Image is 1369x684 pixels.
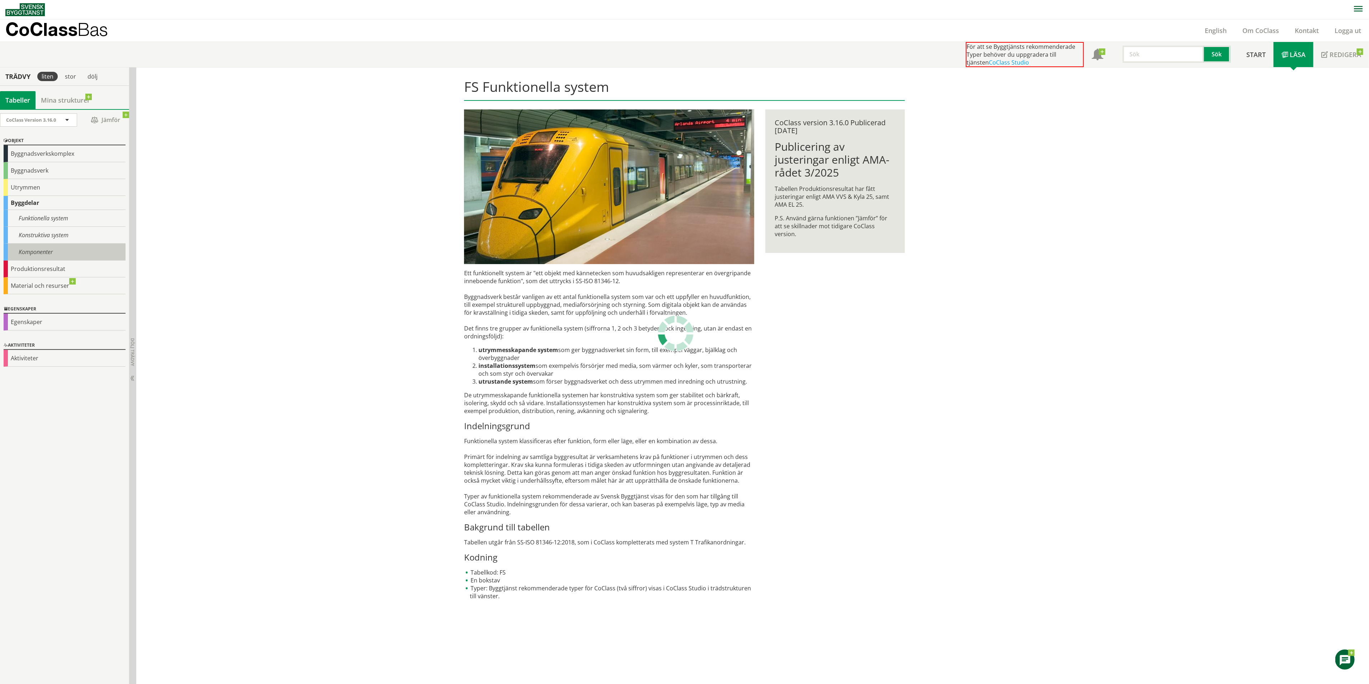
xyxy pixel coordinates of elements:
span: Bas [77,19,108,40]
span: Notifikationer [1092,50,1103,61]
img: Laddar [658,315,694,351]
a: English [1197,26,1235,35]
span: CoClass Version 3.16.0 [6,117,56,123]
h3: Kodning [464,552,754,563]
img: Svensk Byggtjänst [5,3,45,16]
div: Material och resurser [4,277,126,294]
h3: Indelningsgrund [464,421,754,431]
div: Ett funktionellt system är "ett objekt med kännetecken som huvudsakligen representerar en övergri... [464,269,754,600]
li: Tabellkod: FS [464,568,754,576]
div: Byggnadsverkskomplex [4,145,126,162]
h1: Publicering av justeringar enligt AMA-rådet 3/2025 [775,140,896,179]
span: Start [1246,50,1266,59]
a: Kontakt [1287,26,1327,35]
li: som exempelvis försörjer med media, som värmer och kyler, som trans­porterar och som styr och öve... [478,362,754,378]
a: CoClassBas [5,19,123,42]
div: Byggnadsverk [4,162,126,179]
p: P.S. Använd gärna funktionen ”Jämför” för att se skillnader mot tidigare CoClass version. [775,214,896,238]
strong: utrustande system [478,378,533,385]
strong: utrymmesskapande system [478,346,558,354]
a: Om CoClass [1235,26,1287,35]
div: liten [37,72,58,81]
span: Dölj trädvy [129,338,136,366]
h3: Bakgrund till tabellen [464,522,754,533]
span: Läsa [1290,50,1306,59]
a: Start [1238,42,1274,67]
div: CoClass version 3.16.0 Publicerad [DATE] [775,119,896,135]
li: som förser byggnadsverket och dess utrymmen med inredning och utrustning. [478,378,754,385]
a: CoClass Studio [989,58,1029,66]
div: Produktionsresultat [4,261,126,277]
div: Komponenter [4,244,126,261]
div: Aktiviteter [4,350,126,367]
li: En bokstav [464,576,754,584]
a: Läsa [1274,42,1313,67]
div: Egenskaper [4,314,126,331]
div: För att se Byggtjänsts rekommenderade Typer behöver du uppgradera till tjänsten [966,42,1084,67]
div: Objekt [4,137,126,145]
span: Redigera [1330,50,1361,59]
div: Byggdelar [4,196,126,210]
input: Sök [1123,46,1204,63]
button: Sök [1204,46,1231,63]
li: Typer: Byggtjänst rekommenderade typer för CoClass (två siffror) visas i CoClass Studio i trädstr... [464,584,754,600]
div: Egenskaper [4,305,126,314]
span: Jämför [84,114,127,126]
a: Logga ut [1327,26,1369,35]
div: Konstruktiva system [4,227,126,244]
a: Mina strukturer [36,91,95,109]
h1: FS Funktionella system [464,79,905,101]
div: Utrymmen [4,179,126,196]
a: Redigera [1313,42,1369,67]
div: Funktionella system [4,210,126,227]
strong: installationssystem [478,362,535,370]
div: Aktiviteter [4,341,126,350]
li: som ger byggnadsverket sin form, till exempel väggar, bjälklag och överbyggnader [478,346,754,362]
div: dölj [83,72,102,81]
img: arlanda-express-2.jpg [464,109,754,264]
div: stor [61,72,80,81]
p: Tabellen Produktionsresultat har fått justeringar enligt AMA VVS & Kyla 25, samt AMA EL 25. [775,185,896,209]
p: CoClass [5,25,108,33]
div: Trädvy [1,72,34,80]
